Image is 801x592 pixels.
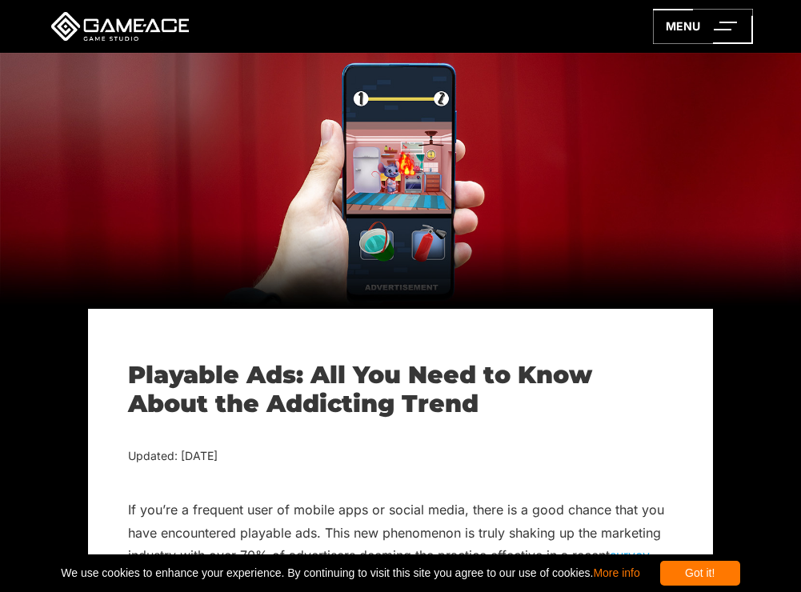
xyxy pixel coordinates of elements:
[653,9,753,44] a: menu
[610,547,649,563] a: survey
[61,561,639,586] span: We use cookies to enhance your experience. By continuing to visit this site you agree to our use ...
[128,446,673,466] div: Updated: [DATE]
[128,498,673,590] p: If you’re a frequent user of mobile apps or social media, there is a good chance that you have en...
[660,561,740,586] div: Got it!
[128,361,673,418] h1: Playable Ads: All You Need to Know About the Addicting Trend
[593,566,639,579] a: More info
